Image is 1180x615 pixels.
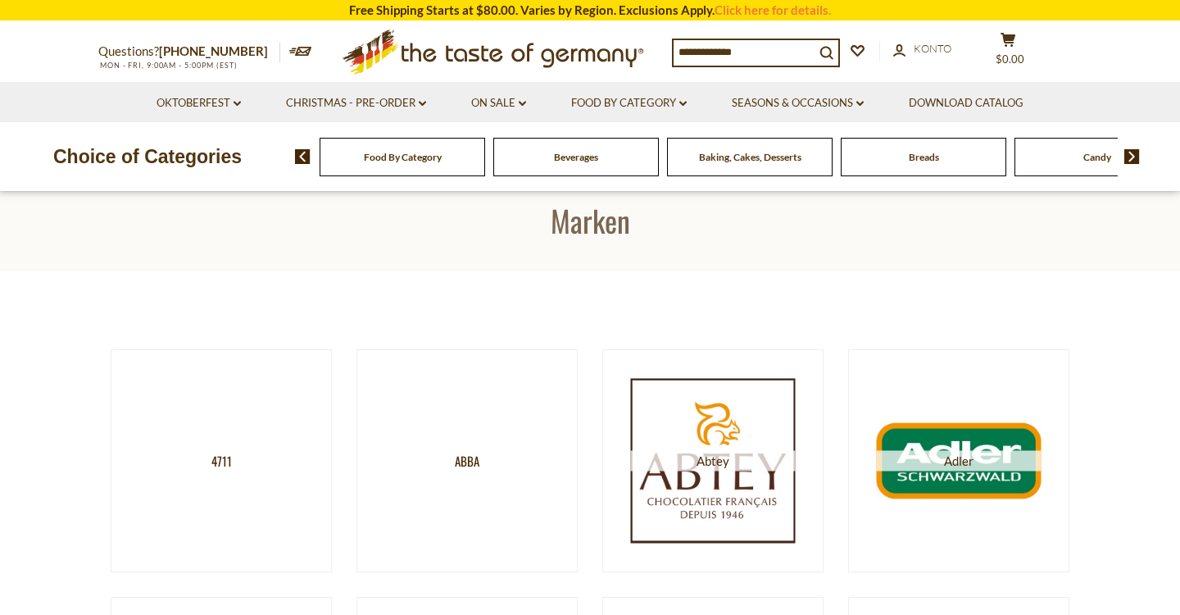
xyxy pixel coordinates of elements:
a: Download Catalog [909,94,1023,112]
span: Marken [551,198,630,242]
span: Abba [455,450,479,471]
a: Baking, Cakes, Desserts [699,151,801,163]
a: Candy [1083,151,1111,163]
a: Konto [893,40,951,58]
span: $0.00 [996,52,1024,66]
a: Click here for details. [715,2,831,17]
a: Breads [909,151,939,163]
a: 4711 [111,349,332,572]
img: Adler [877,378,1042,543]
button: $0.00 [983,32,1032,73]
a: Adler [848,349,1069,572]
span: Adler [877,450,1042,471]
span: MON - FRI, 9:00AM - 5:00PM (EST) [98,61,238,70]
a: Oktoberfest [157,94,241,112]
span: Konto [914,42,951,55]
p: Questions? [98,41,280,62]
a: On Sale [471,94,526,112]
a: Seasons & Occasions [732,94,864,112]
a: Food By Category [571,94,687,112]
a: Abtey [602,349,824,572]
img: previous arrow [295,149,311,164]
a: Christmas - PRE-ORDER [286,94,426,112]
a: [PHONE_NUMBER] [159,43,268,58]
span: 4711 [211,450,232,471]
a: Abba [356,349,578,572]
a: Food By Category [364,151,442,163]
img: Abtey [631,378,796,543]
a: Beverages [554,151,598,163]
img: next arrow [1124,149,1140,164]
span: Abtey [631,450,796,471]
